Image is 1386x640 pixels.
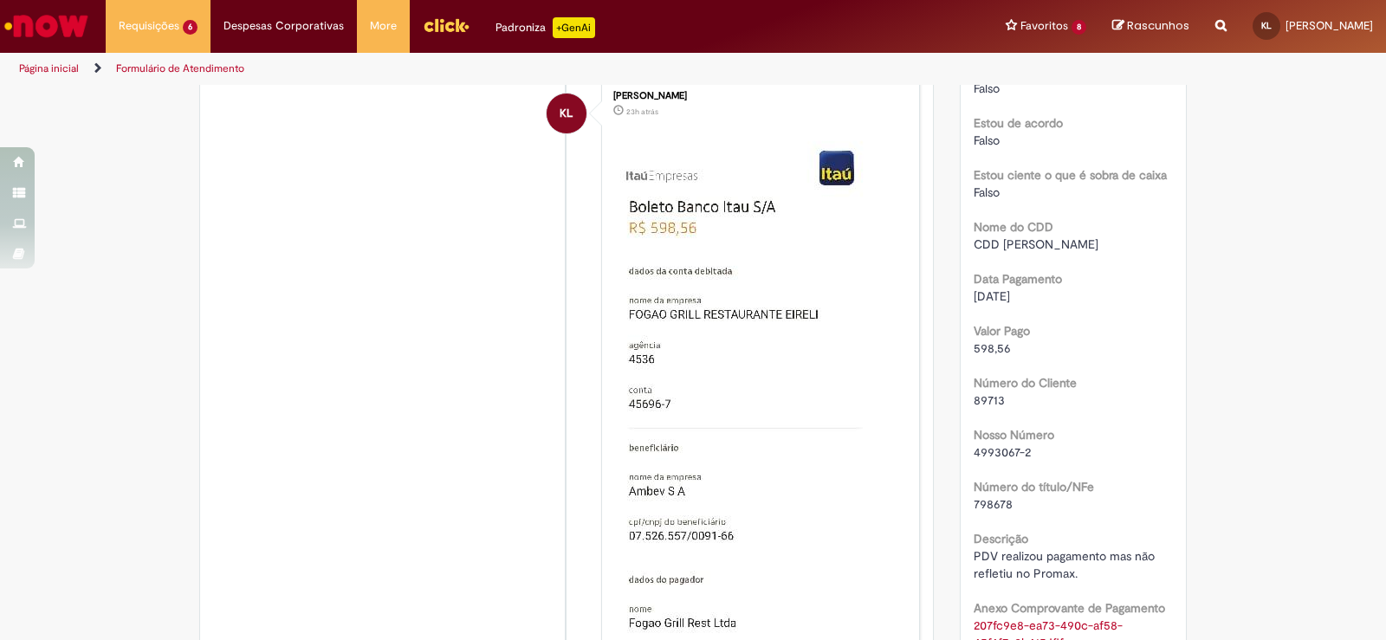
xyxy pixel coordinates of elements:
p: +GenAi [553,17,595,38]
time: 28/08/2025 16:15:41 [626,107,658,117]
span: [PERSON_NAME] [1286,18,1373,33]
b: Descrição [974,531,1028,546]
b: Número do Cliente [974,375,1077,391]
span: KL [560,93,573,134]
span: CDD [PERSON_NAME] [974,236,1098,252]
span: 4993067-2 [974,444,1031,460]
b: Nome do CDD [974,219,1053,235]
span: Falso [974,133,1000,148]
span: KL [1261,20,1272,31]
span: [DATE] [974,288,1010,304]
div: Kaline De Padua Linares [547,94,586,133]
a: Rascunhos [1112,18,1189,35]
b: Número do título/NFe [974,479,1094,495]
ul: Trilhas de página [13,53,911,85]
a: Formulário de Atendimento [116,61,244,75]
img: click_logo_yellow_360x200.png [423,12,470,38]
span: Falso [974,184,1000,200]
span: More [370,17,397,35]
span: 6 [183,20,198,35]
b: Nosso Número [974,427,1054,443]
span: Requisições [119,17,179,35]
div: Padroniza [495,17,595,38]
a: Página inicial [19,61,79,75]
span: PDV realizou pagamento mas não refletiu no Promax. [974,548,1158,581]
span: Despesas Corporativas [223,17,344,35]
b: Estou de acordo [974,115,1063,131]
span: 23h atrás [626,107,658,117]
b: Data Pagamento [974,271,1062,287]
img: ServiceNow [2,9,91,43]
span: 89713 [974,392,1005,408]
b: Anexo Comprovante de Pagamento [974,600,1165,616]
span: Favoritos [1020,17,1068,35]
span: 598,56 [974,340,1011,356]
div: [PERSON_NAME] [613,91,902,101]
span: 798678 [974,496,1013,512]
span: 8 [1072,20,1086,35]
span: Falso [974,81,1000,96]
span: Rascunhos [1127,17,1189,34]
b: Estou ciente o que é sobra de caixa [974,167,1167,183]
b: Valor Pago [974,323,1030,339]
